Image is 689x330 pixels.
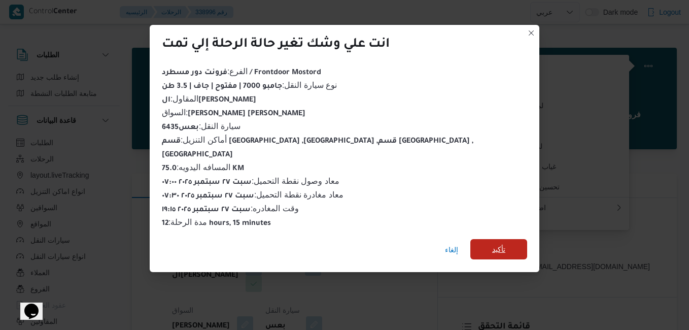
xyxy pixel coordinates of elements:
[162,83,282,91] b: جامبو 7000 | مفتوح | جاف | 3.5 طن
[470,239,527,259] button: تأكيد
[162,232,222,240] span: نوع الايجار :
[162,108,305,117] span: السواق :
[492,243,505,255] span: تأكيد
[162,81,337,89] span: نوع سيارة النقل :
[162,69,321,77] b: فرونت دور مسطرد / Frontdoor Mostord
[162,204,299,213] span: وقت المغادره :
[162,67,321,76] span: الفرع :
[10,289,43,320] iframe: chat widget
[441,240,462,260] button: إلغاء
[162,192,254,201] b: سبت ٢٧ سبتمبر ٢٠٢٥ ٠٧:٣٠
[445,244,458,256] span: إلغاء
[162,177,339,185] span: معاد وصول نقطة التحميل :
[162,37,390,53] div: انت علي وشك تغير حالة الرحلة إلي تمت
[162,220,271,228] b: 12 hours, 15 minutes
[162,96,256,105] b: ال[PERSON_NAME]
[162,206,251,214] b: سبت ٢٧ سبتمبر ٢٠٢٥ ١٩:١٥
[162,218,271,226] span: مدة الرحلة :
[162,122,240,130] span: سيارة النقل :
[188,110,305,118] b: [PERSON_NAME] [PERSON_NAME]
[162,163,244,172] span: المسافه اليدويه :
[162,190,343,199] span: معاد مغادرة نقطة التحميل :
[525,27,537,39] button: Closes this modal window
[162,165,244,173] b: 75.0 KM
[162,124,199,132] b: بعس6435
[162,179,252,187] b: سبت ٢٧ سبتمبر ٢٠٢٥ ٠٧:٠٠
[162,94,256,103] span: المقاول :
[162,136,473,158] span: أماكن التنزيل :
[162,138,473,159] b: قسم [GEOGRAPHIC_DATA] ,[GEOGRAPHIC_DATA] ,قسم [GEOGRAPHIC_DATA] ,[GEOGRAPHIC_DATA]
